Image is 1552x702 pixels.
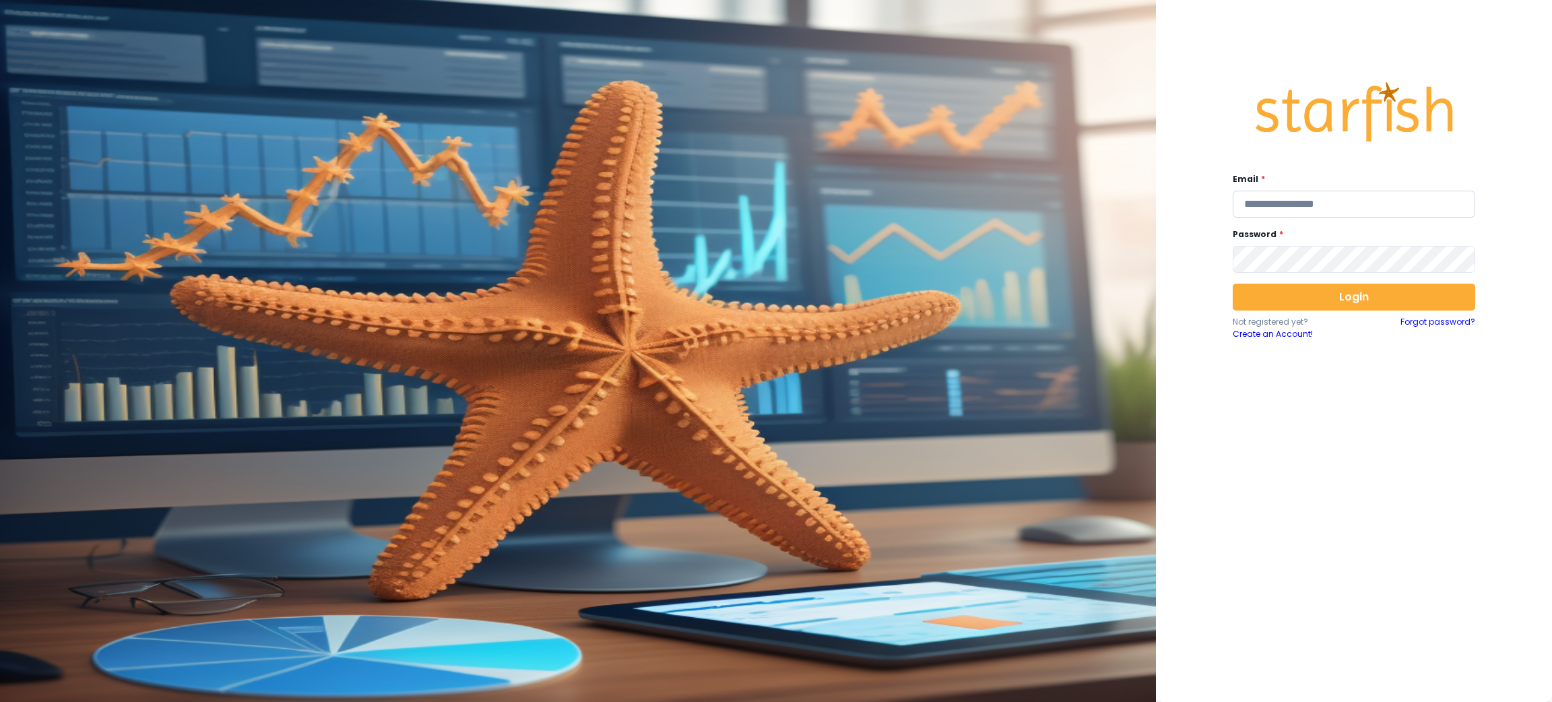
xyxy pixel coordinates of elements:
[1253,69,1455,154] img: Logo.42cb71d561138c82c4ab.png
[1233,316,1354,328] p: Not registered yet?
[1233,173,1467,185] label: Email
[1233,228,1467,241] label: Password
[1233,328,1354,340] a: Create an Account!
[1233,284,1475,311] button: Login
[1400,316,1475,340] a: Forgot password?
